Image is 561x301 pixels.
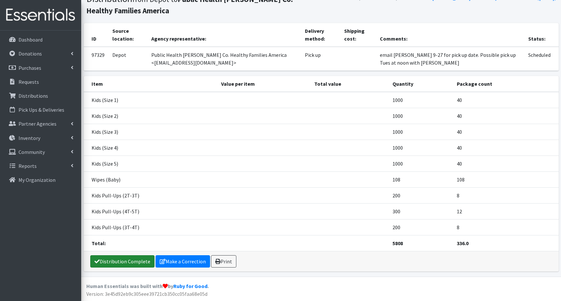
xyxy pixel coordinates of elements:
td: Kids Pull-Ups (4T-5T) [84,204,217,219]
td: 1000 [389,140,453,156]
td: Kids (Size 1) [84,92,217,108]
td: 200 [389,219,453,235]
p: Community [19,149,45,155]
td: 108 [389,172,453,188]
a: Purchases [3,61,79,74]
td: Wipes (Baby) [84,172,217,188]
td: Kids Pull-Ups (3T-4T) [84,219,217,235]
th: Shipping cost: [340,23,376,47]
td: Depot [108,47,148,71]
p: Purchases [19,65,41,71]
td: 12 [453,204,559,219]
td: 1000 [389,92,453,108]
th: Delivery method: [301,23,341,47]
p: Inventory [19,135,40,141]
th: Package count [453,76,559,92]
p: Requests [19,79,39,85]
td: 1000 [389,108,453,124]
p: My Organization [19,177,56,183]
strong: Human Essentials was built with by . [86,283,209,289]
td: Public Health [PERSON_NAME] Co. Healthy Families America <[EMAIL_ADDRESS][DOMAIN_NAME]> [147,47,301,71]
td: 1000 [389,156,453,172]
td: Pick up [301,47,341,71]
p: Pick Ups & Deliveries [19,107,64,113]
td: Kids (Size 3) [84,124,217,140]
th: Item [84,76,217,92]
td: 40 [453,156,559,172]
a: Requests [3,75,79,88]
td: 40 [453,140,559,156]
td: 8 [453,188,559,204]
td: 200 [389,188,453,204]
a: Pick Ups & Deliveries [3,103,79,116]
p: Reports [19,163,37,169]
td: Kids (Size 4) [84,140,217,156]
td: 40 [453,92,559,108]
th: Quantity [389,76,453,92]
p: Dashboard [19,36,43,43]
a: Donations [3,47,79,60]
strong: 336.0 [457,240,468,246]
img: HumanEssentials [3,4,79,26]
p: Distributions [19,93,48,99]
td: Kids (Size 5) [84,156,217,172]
th: Total value [310,76,388,92]
strong: 5808 [393,240,403,246]
td: Kids Pull-Ups (2T-3T) [84,188,217,204]
a: Inventory [3,132,79,144]
th: Source location: [108,23,148,47]
td: 1000 [389,124,453,140]
a: Reports [3,159,79,172]
a: Dashboard [3,33,79,46]
td: 97329 [84,47,108,71]
td: Scheduled [524,47,558,71]
span: Version: 3e45d92eb9c305eee39721cb350cc05faa68e05d [86,291,207,297]
td: email [PERSON_NAME] 9-27 for pick up date. Possible pick up Tues at noon with [PERSON_NAME] [376,47,524,71]
a: Partner Agencies [3,117,79,130]
td: 40 [453,124,559,140]
a: My Organization [3,173,79,186]
th: Agency representative: [147,23,301,47]
p: Donations [19,50,42,57]
td: Kids (Size 2) [84,108,217,124]
td: 300 [389,204,453,219]
a: Distribution Complete [90,255,155,268]
strong: Total: [92,240,106,246]
td: 8 [453,219,559,235]
a: Ruby for Good [173,283,207,289]
th: ID [84,23,108,47]
p: Partner Agencies [19,120,56,127]
th: Comments: [376,23,524,47]
a: Distributions [3,89,79,102]
a: Community [3,145,79,158]
a: Make a Correction [156,255,210,268]
a: Print [211,255,236,268]
td: 108 [453,172,559,188]
th: Status: [524,23,558,47]
td: 40 [453,108,559,124]
th: Value per item [217,76,311,92]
